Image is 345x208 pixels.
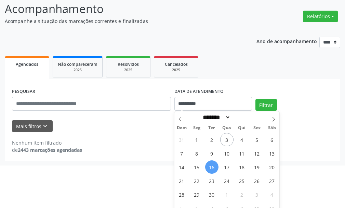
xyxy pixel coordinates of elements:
div: 2025 [111,68,145,73]
div: 2025 [159,68,193,73]
span: Setembro 17, 2025 [220,160,234,174]
span: Setembro 12, 2025 [250,147,264,160]
span: Qui [234,126,249,130]
span: Setembro 15, 2025 [190,160,203,174]
span: Outubro 4, 2025 [265,188,279,201]
span: Setembro 11, 2025 [235,147,249,160]
button: Mais filtroskeyboard_arrow_down [12,120,53,132]
span: Outubro 3, 2025 [250,188,264,201]
span: Seg [189,126,204,130]
span: Resolvidos [118,61,139,67]
button: Relatórios [303,11,338,22]
input: Year [230,114,253,121]
span: Setembro 6, 2025 [265,133,279,146]
span: Outubro 1, 2025 [220,188,234,201]
span: Setembro 18, 2025 [235,160,249,174]
span: Sex [249,126,264,130]
span: Setembro 3, 2025 [220,133,234,146]
span: Cancelados [165,61,188,67]
span: Setembro 14, 2025 [175,160,188,174]
span: Setembro 26, 2025 [250,174,264,187]
label: PESQUISAR [12,86,35,97]
span: Setembro 1, 2025 [190,133,203,146]
p: Acompanhamento [5,0,240,17]
span: Ter [204,126,219,130]
i: keyboard_arrow_down [41,122,49,130]
span: Setembro 9, 2025 [205,147,218,160]
p: Ano de acompanhamento [256,37,317,45]
span: Setembro 4, 2025 [235,133,249,146]
span: Setembro 5, 2025 [250,133,264,146]
span: Setembro 27, 2025 [265,174,279,187]
button: Filtrar [255,99,277,111]
span: Qua [219,126,234,130]
span: Setembro 8, 2025 [190,147,203,160]
span: Setembro 13, 2025 [265,147,279,160]
span: Setembro 30, 2025 [205,188,218,201]
span: Sáb [264,126,279,130]
span: Outubro 2, 2025 [235,188,249,201]
span: Setembro 2, 2025 [205,133,218,146]
span: Agosto 31, 2025 [175,133,188,146]
span: Setembro 16, 2025 [205,160,218,174]
span: Dom [174,126,189,130]
span: Setembro 25, 2025 [235,174,249,187]
span: Setembro 24, 2025 [220,174,234,187]
label: DATA DE ATENDIMENTO [174,86,224,97]
div: 2025 [58,68,97,73]
p: Acompanhe a situação das marcações correntes e finalizadas [5,17,240,25]
strong: 2443 marcações agendadas [18,147,82,153]
span: Setembro 7, 2025 [175,147,188,160]
span: Setembro 22, 2025 [190,174,203,187]
select: Month [201,114,231,121]
span: Setembro 20, 2025 [265,160,279,174]
span: Setembro 29, 2025 [190,188,203,201]
span: Setembro 28, 2025 [175,188,188,201]
span: Agendados [16,61,38,67]
div: de [12,146,82,154]
span: Setembro 21, 2025 [175,174,188,187]
span: Setembro 19, 2025 [250,160,264,174]
span: Setembro 23, 2025 [205,174,218,187]
span: Setembro 10, 2025 [220,147,234,160]
div: Nenhum item filtrado [12,139,82,146]
span: Não compareceram [58,61,97,67]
